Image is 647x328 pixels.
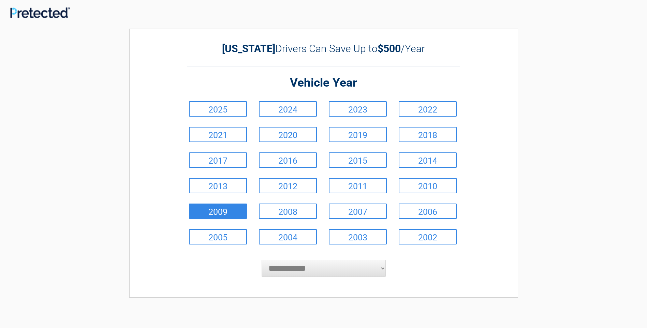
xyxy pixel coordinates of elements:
b: $500 [378,43,401,55]
a: 2011 [329,178,387,193]
a: 2024 [259,101,317,117]
a: 2008 [259,204,317,219]
h2: Vehicle Year [187,75,460,91]
img: Main Logo [10,7,70,18]
a: 2002 [399,229,457,244]
a: 2010 [399,178,457,193]
h2: Drivers Can Save Up to /Year [187,43,460,55]
b: [US_STATE] [222,43,275,55]
a: 2007 [329,204,387,219]
a: 2013 [189,178,247,193]
a: 2005 [189,229,247,244]
a: 2004 [259,229,317,244]
a: 2023 [329,101,387,117]
a: 2019 [329,127,387,142]
a: 2009 [189,204,247,219]
a: 2020 [259,127,317,142]
a: 2018 [399,127,457,142]
a: 2014 [399,152,457,168]
a: 2012 [259,178,317,193]
a: 2016 [259,152,317,168]
a: 2021 [189,127,247,142]
a: 2006 [399,204,457,219]
a: 2025 [189,101,247,117]
a: 2003 [329,229,387,244]
a: 2022 [399,101,457,117]
a: 2015 [329,152,387,168]
a: 2017 [189,152,247,168]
